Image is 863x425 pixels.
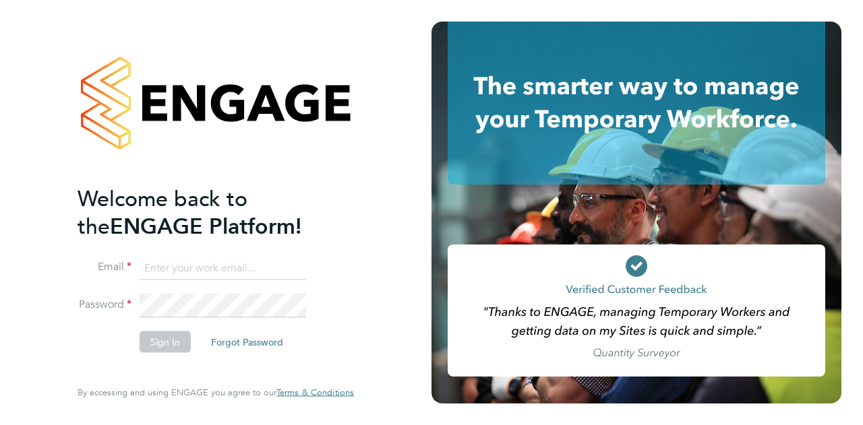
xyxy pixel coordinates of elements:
h2: ENGAGE Platform! [78,185,340,240]
span: Welcome back to the [78,185,247,239]
span: By accessing and using ENGAGE you agree to our [78,387,354,398]
button: Forgot Password [200,331,294,353]
label: Password [78,298,131,312]
a: Terms & Conditions [276,387,354,398]
input: Enter your work email... [140,256,306,280]
label: Email [78,260,131,274]
button: Sign In [140,331,191,353]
